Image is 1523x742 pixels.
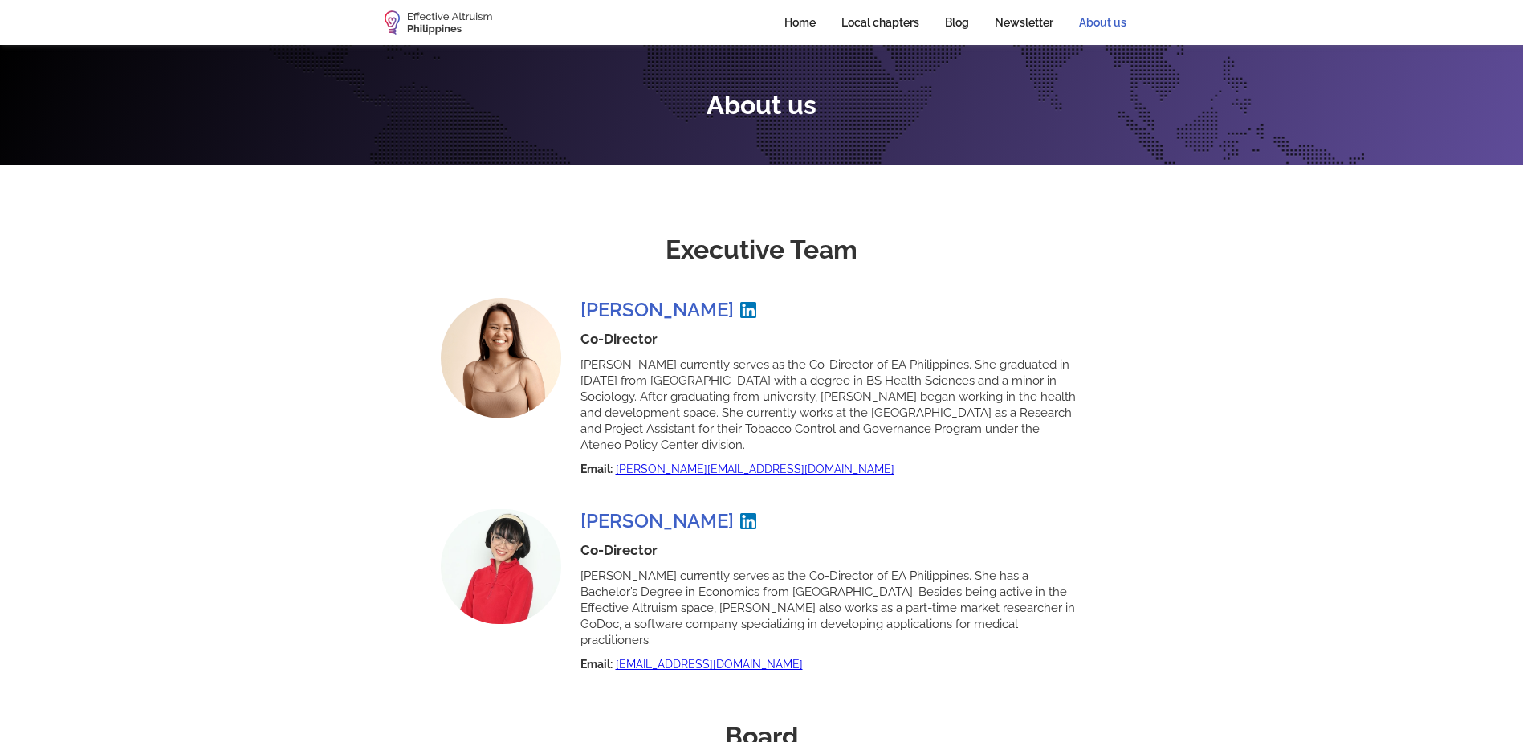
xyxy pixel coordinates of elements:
strong: Email: [580,463,613,475]
a: Blog [932,5,982,40]
a: home [385,10,492,35]
strong: Email: [580,658,613,671]
a: [PERSON_NAME][EMAIL_ADDRESS][DOMAIN_NAME] [616,461,894,477]
h3: [PERSON_NAME] [580,298,734,322]
a: About us [1066,5,1139,40]
h4: Co-Director [580,330,658,349]
a: Home [772,5,829,40]
h1: Executive Team [666,234,857,266]
h4: Co-Director [580,541,658,560]
p: [PERSON_NAME] currently serves as the Co-Director of EA Philippines. She graduated in [DATE] from... [580,357,1083,453]
a: [EMAIL_ADDRESS][DOMAIN_NAME] [616,656,803,672]
h2: About us [707,91,816,120]
h3: [PERSON_NAME] [580,509,734,533]
a: Local chapters [829,5,932,40]
p: [PERSON_NAME] currently serves as the Co-Director of EA Philippines. She has a Bachelor’s Degree ... [580,568,1083,648]
a: Newsletter [982,5,1066,40]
